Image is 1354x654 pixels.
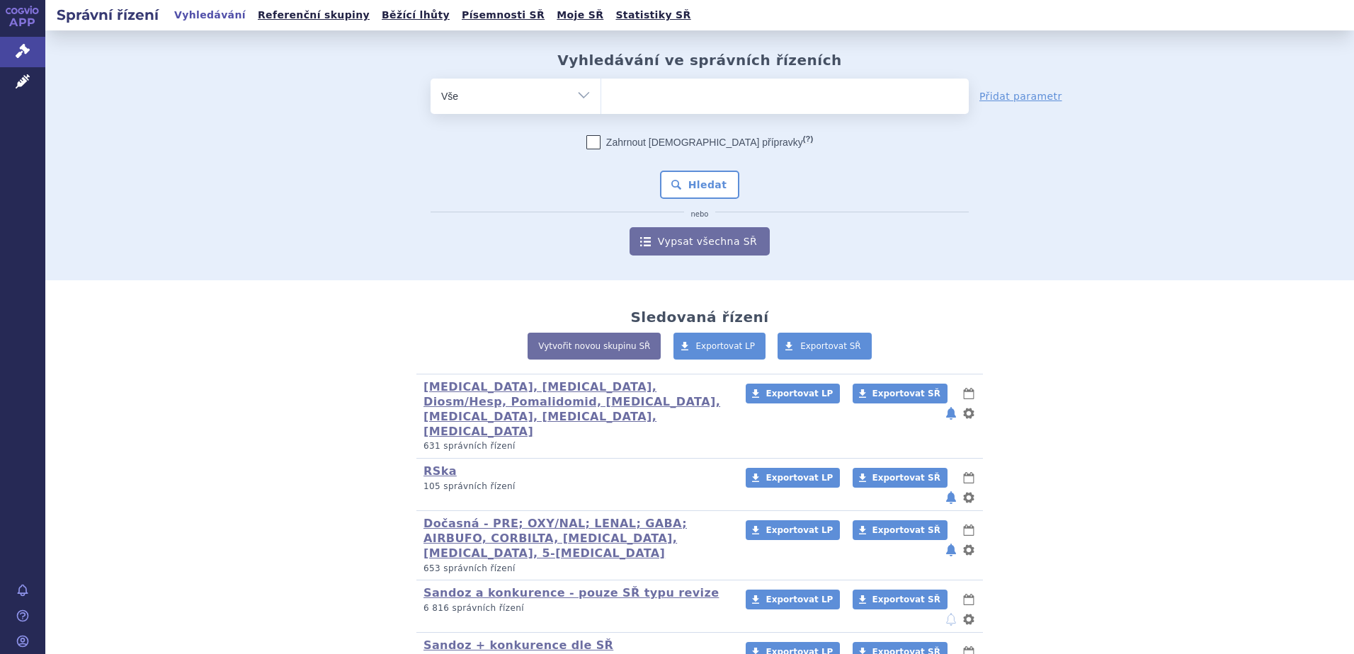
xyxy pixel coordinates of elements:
a: Vyhledávání [170,6,250,25]
a: Exportovat SŘ [853,384,948,403]
span: Exportovat SŘ [800,341,861,351]
a: Exportovat SŘ [853,468,948,488]
button: notifikace [944,541,958,558]
a: Písemnosti SŘ [457,6,549,25]
button: nastavení [962,489,976,506]
button: nastavení [962,541,976,558]
a: Exportovat LP [746,590,840,609]
a: Vytvořit novou skupinu SŘ [528,333,661,360]
span: Exportovat SŘ [872,595,940,604]
span: Exportovat LP [766,389,833,398]
a: Exportovat SŘ [778,333,872,360]
button: lhůty [962,591,976,608]
span: Exportovat LP [696,341,756,351]
button: lhůty [962,385,976,402]
span: Exportovat LP [766,473,833,483]
span: Exportovat SŘ [872,473,940,483]
a: [MEDICAL_DATA], [MEDICAL_DATA], Diosm/Hesp, Pomalidomid, [MEDICAL_DATA], [MEDICAL_DATA], [MEDICAL... [423,380,720,437]
a: Dočasná - PRE; OXY/NAL; LENAL; GABA; AIRBUFO, CORBILTA, [MEDICAL_DATA], [MEDICAL_DATA], 5-[MEDICA... [423,517,687,560]
a: Exportovat LP [673,333,766,360]
button: lhůty [962,522,976,539]
a: Sandoz + konkurence dle SŘ [423,638,613,652]
a: Sandoz a konkurence - pouze SŘ typu revize [423,586,719,599]
a: Exportovat LP [746,468,840,488]
a: RSka [423,464,457,478]
p: 105 správních řízení [423,481,727,493]
a: Moje SŘ [552,6,608,25]
span: Exportovat LP [766,525,833,535]
span: Exportovat SŘ [872,389,940,398]
a: Referenční skupiny [254,6,374,25]
a: Exportovat LP [746,520,840,540]
button: nastavení [962,405,976,422]
button: notifikace [944,611,958,628]
abbr: (?) [803,134,813,144]
a: Exportovat SŘ [853,590,948,609]
a: Vypsat všechna SŘ [630,227,770,256]
span: Exportovat LP [766,595,833,604]
p: 631 správních řízení [423,440,727,452]
button: lhůty [962,469,976,486]
button: notifikace [944,405,958,422]
button: Hledat [660,171,740,199]
a: Přidat parametr [979,89,1062,103]
p: 653 správních řízení [423,563,727,575]
h2: Správní řízení [45,5,170,25]
a: Exportovat LP [746,384,840,403]
a: Exportovat SŘ [853,520,948,540]
a: Statistiky SŘ [611,6,695,25]
label: Zahrnout [DEMOGRAPHIC_DATA] přípravky [586,135,813,149]
h2: Vyhledávání ve správních řízeních [557,52,842,69]
i: nebo [684,210,716,219]
span: Exportovat SŘ [872,525,940,535]
a: Běžící lhůty [377,6,454,25]
button: notifikace [944,489,958,506]
h2: Sledovaná řízení [630,309,768,326]
p: 6 816 správních řízení [423,602,727,614]
button: nastavení [962,611,976,628]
